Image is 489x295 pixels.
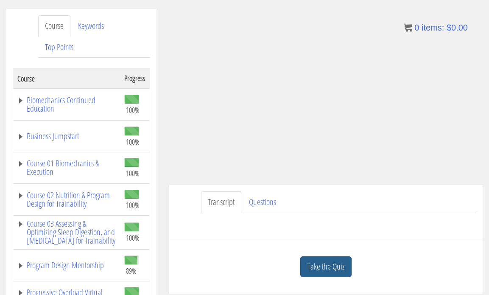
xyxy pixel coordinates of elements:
img: icon11.png [404,23,412,32]
th: Course [13,68,120,89]
span: $ [447,23,451,32]
a: Biomechanics Continued Education [17,96,116,113]
a: Course [38,15,70,37]
a: Keywords [71,15,111,37]
a: Course 02 Nutrition & Program Design for Trainability [17,191,116,208]
a: Business Jumpstart [17,132,116,140]
a: Course 01 Biomechanics & Execution [17,159,116,176]
span: 100% [126,233,140,242]
a: Take the Quiz [300,256,352,277]
span: 100% [126,105,140,115]
a: Questions [242,191,283,213]
a: Program Design Mentorship [17,261,116,270]
a: Transcript [201,191,241,213]
span: 89% [126,266,137,275]
bdi: 0.00 [447,23,468,32]
span: items: [422,23,444,32]
th: Progress [120,68,150,89]
span: 0 [414,23,419,32]
span: 100% [126,137,140,146]
a: 0 items: $0.00 [404,23,468,32]
span: 100% [126,169,140,178]
span: 100% [126,200,140,210]
a: Top Points [38,37,80,58]
a: Course 03 Assessing & Optimizing Sleep Digestion, and [MEDICAL_DATA] for Trainability [17,219,116,245]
